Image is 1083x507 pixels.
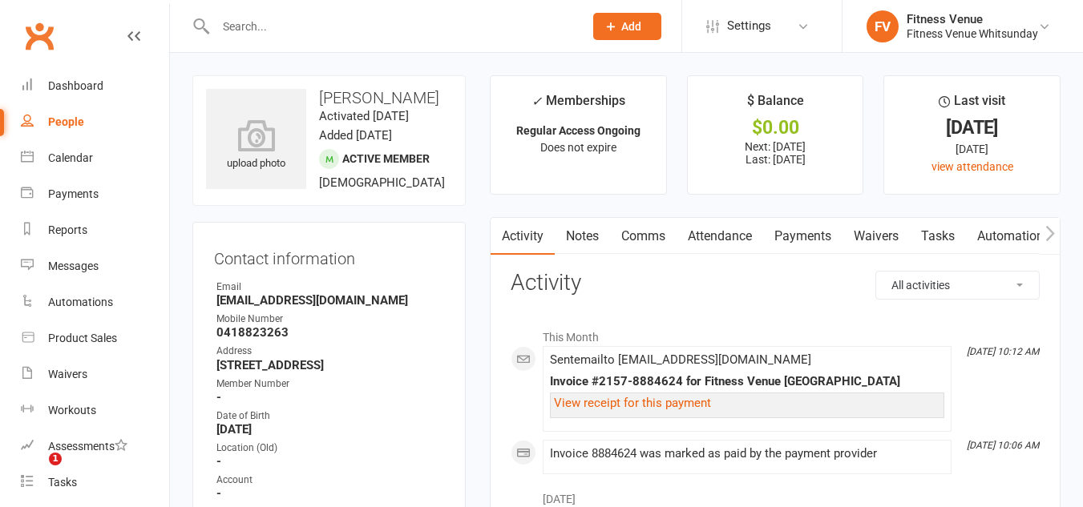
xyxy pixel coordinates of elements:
[910,218,966,255] a: Tasks
[511,320,1040,346] li: This Month
[610,218,677,255] a: Comms
[21,465,169,501] a: Tasks
[907,12,1038,26] div: Fitness Venue
[550,352,811,367] span: Sent email to [EMAIL_ADDRESS][DOMAIN_NAME]
[531,91,625,120] div: Memberships
[48,151,93,164] div: Calendar
[214,243,444,268] h3: Contact information
[747,91,804,119] div: $ Balance
[554,396,711,410] a: View receipt for this payment
[21,392,169,429] a: Workouts
[48,115,84,128] div: People
[491,218,555,255] a: Activity
[966,218,1061,255] a: Automations
[21,176,169,212] a: Payments
[531,94,542,109] i: ✓
[206,89,452,107] h3: [PERSON_NAME]
[843,218,910,255] a: Waivers
[21,356,169,392] a: Waivers
[319,175,445,190] span: [DEMOGRAPHIC_DATA]
[899,119,1045,136] div: [DATE]
[907,26,1038,41] div: Fitness Venue Whitsunday
[216,422,444,437] strong: [DATE]
[21,212,169,248] a: Reports
[216,280,444,295] div: Email
[19,16,59,56] a: Clubworx
[216,473,444,488] div: Account
[540,141,616,154] span: Does not expire
[216,408,444,424] div: Date of Birth
[216,441,444,456] div: Location (Old)
[216,344,444,359] div: Address
[21,68,169,104] a: Dashboard
[702,140,849,166] p: Next: [DATE] Last: [DATE]
[48,296,113,308] div: Automations
[342,152,430,165] span: Active member
[702,119,849,136] div: $0.00
[550,375,944,388] div: Invoice #2157-8884624 for Fitness Venue [GEOGRAPHIC_DATA]
[216,376,444,392] div: Member Number
[516,124,641,137] strong: Regular Access Ongoing
[939,91,1005,119] div: Last visit
[48,368,87,380] div: Waivers
[48,332,117,344] div: Product Sales
[216,293,444,308] strong: [EMAIL_ADDRESS][DOMAIN_NAME]
[555,218,610,255] a: Notes
[48,404,96,416] div: Workouts
[211,15,572,38] input: Search...
[48,260,99,272] div: Messages
[899,140,1045,158] div: [DATE]
[677,218,763,255] a: Attendance
[21,429,169,465] a: Assessments
[216,325,444,340] strong: 0418823263
[931,160,1013,173] a: view attendance
[216,486,444,501] strong: -
[49,453,62,465] span: 1
[511,271,1040,296] h3: Activity
[48,440,127,453] div: Assessments
[216,312,444,327] div: Mobile Number
[967,440,1039,451] i: [DATE] 10:06 AM
[21,104,169,140] a: People
[967,346,1039,357] i: [DATE] 10:12 AM
[621,20,641,33] span: Add
[21,248,169,284] a: Messages
[21,284,169,320] a: Automations
[319,128,392,143] time: Added [DATE]
[593,13,661,40] button: Add
[216,358,444,372] strong: [STREET_ADDRESS]
[867,10,899,42] div: FV
[763,218,843,255] a: Payments
[48,223,87,236] div: Reports
[319,109,409,123] time: Activated [DATE]
[48,187,99,200] div: Payments
[21,140,169,176] a: Calendar
[206,119,306,172] div: upload photo
[48,79,103,92] div: Dashboard
[727,8,771,44] span: Settings
[21,320,169,356] a: Product Sales
[216,454,444,469] strong: -
[48,476,77,489] div: Tasks
[216,390,444,404] strong: -
[16,453,55,491] iframe: Intercom live chat
[550,447,944,461] div: Invoice 8884624 was marked as paid by the payment provider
